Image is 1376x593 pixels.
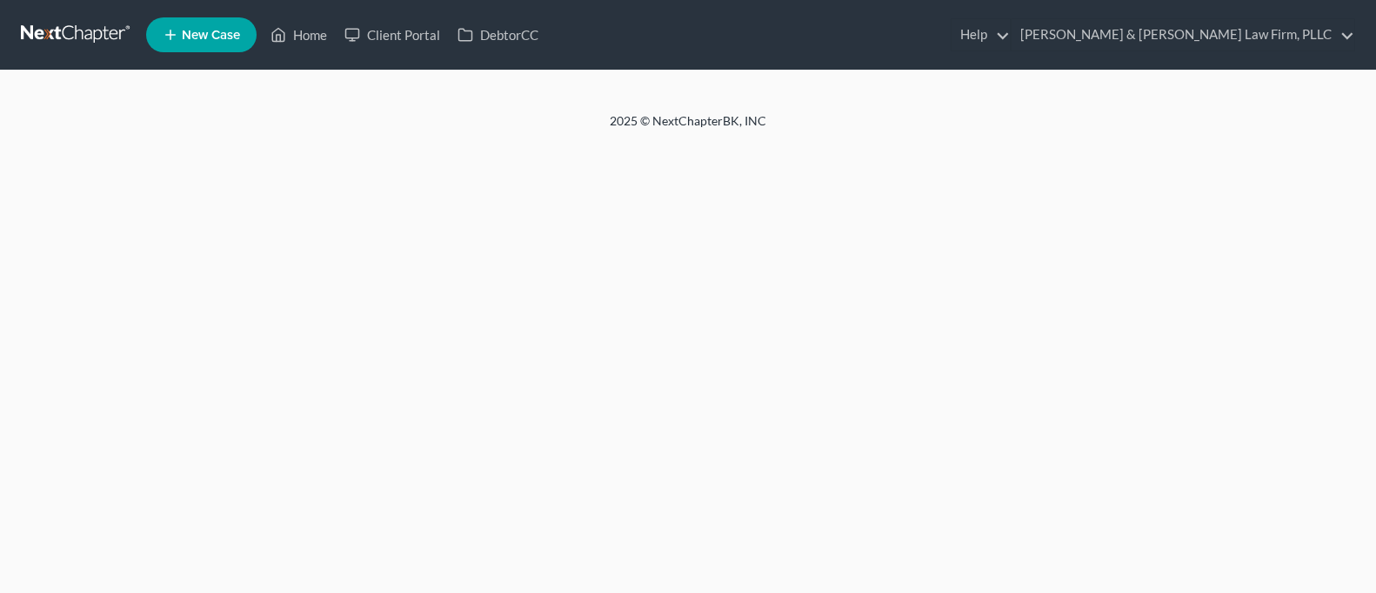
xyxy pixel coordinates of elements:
a: Home [262,19,336,51]
div: 2025 © NextChapterBK, INC [192,112,1184,144]
a: Help [952,19,1010,51]
new-legal-case-button: New Case [146,17,257,52]
a: Client Portal [336,19,449,51]
a: [PERSON_NAME] & [PERSON_NAME] Law Firm, PLLC [1012,19,1354,51]
a: DebtorCC [449,19,547,51]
